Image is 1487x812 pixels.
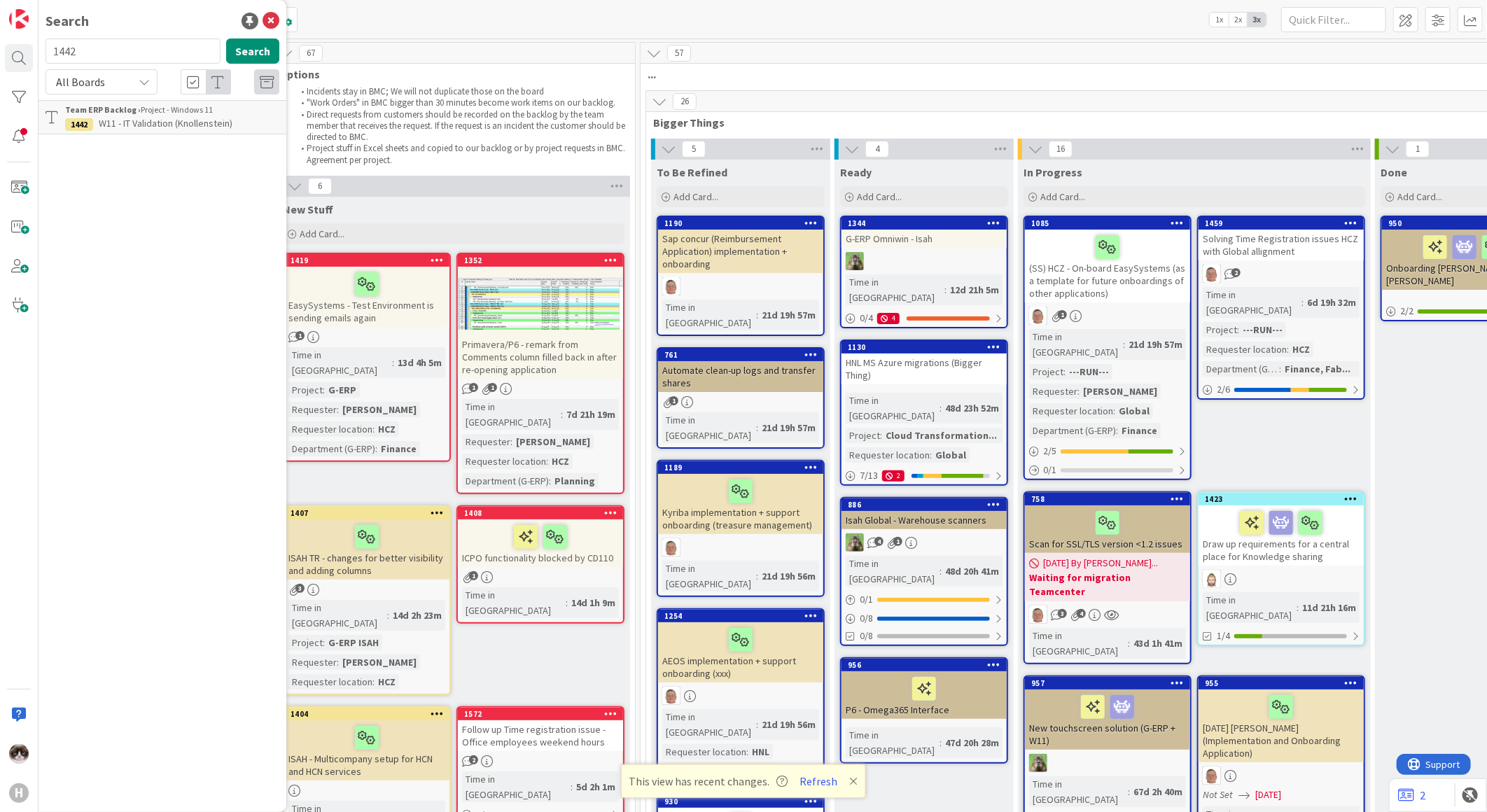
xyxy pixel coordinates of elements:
[1397,190,1442,203] span: Add Card...
[942,735,1003,750] div: 47d 20h 28m
[1199,766,1364,785] div: lD
[1199,505,1364,566] div: Draw up requirements for a central place for Knowledge sharing
[664,218,823,228] div: 1190
[1128,784,1130,799] span: :
[657,608,825,783] a: 1254AEOS implementation + support onboarding (xxx)lDTime in [GEOGRAPHIC_DATA]:21d 19h 56mRequeste...
[860,592,873,607] span: 0 / 1
[1199,689,1364,762] div: [DATE] [PERSON_NAME] (Implementation and Onboarding Application)
[1217,382,1230,397] span: 2 / 6
[1077,384,1080,399] span: :
[1199,677,1364,762] div: 955[DATE] [PERSON_NAME] (Implementation and Onboarding Application)
[1203,592,1297,623] div: Time in [GEOGRAPHIC_DATA]
[546,454,548,469] span: :
[662,687,680,705] img: lD
[1040,190,1085,203] span: Add Card...
[842,659,1007,671] div: 956
[1279,361,1281,377] span: :
[658,230,823,273] div: Sap concur (Reimbursement Application) implementation + onboarding
[664,611,823,621] div: 1254
[1029,364,1063,379] div: Project
[283,505,451,695] a: 1407ISAH TR - changes for better visibility and adding columnsTime in [GEOGRAPHIC_DATA]:14d 2h 23...
[387,608,389,623] span: :
[842,341,1007,384] div: 1130HNL MS Azure migrations (Bigger Thing)
[842,498,1007,529] div: 886Isah Global - Warehouse scanners
[1080,384,1161,399] div: [PERSON_NAME]
[469,383,478,392] span: 1
[940,400,942,416] span: :
[291,709,449,719] div: 1404
[1281,361,1354,377] div: Finance, Fab...
[56,75,105,89] span: All Boards
[325,635,382,650] div: G-ERP ISAH
[1043,556,1158,570] span: [DATE] By [PERSON_NAME]...
[658,622,823,682] div: AEOS implementation + support onboarding (xxx)
[942,563,1003,579] div: 48d 20h 41m
[1025,217,1190,302] div: 1085(SS) HCZ - On-board EasySystems (as a template for future onboardings of other applications)
[1025,493,1190,505] div: 758
[1066,364,1112,379] div: ---RUN---
[860,629,873,643] span: 0/8
[548,454,573,469] div: HCZ
[860,311,873,325] span: 0 / 4
[1116,423,1118,438] span: :
[1199,570,1364,588] div: Rv
[944,282,947,297] span: :
[658,277,823,295] div: lD
[288,654,337,670] div: Requester
[1203,570,1221,588] img: Rv
[657,347,825,449] a: 761Automate clean-up logs and transfer sharesTime in [GEOGRAPHIC_DATA]:21d 19h 57m
[1043,444,1056,458] span: 2 / 5
[284,507,449,580] div: 1407ISAH TR - changes for better visibility and adding columns
[848,500,1007,510] div: 886
[291,508,449,518] div: 1407
[1025,505,1190,553] div: Scan for SSL/TLS version <1.2 issues
[291,255,449,265] div: 1419
[657,460,825,597] a: 1189Kyriba implementation + support onboarding (treasure management)lDTime in [GEOGRAPHIC_DATA]:2...
[846,447,930,463] div: Requester location
[1025,689,1190,750] div: New touchscreen solution (G-ERP + W11)
[1203,766,1221,785] img: lD
[284,708,449,780] div: 1404ISAH - Multicompany setup for HCN and HCN services
[1203,788,1233,801] i: Not Set
[46,38,221,64] input: Search for title...
[1199,381,1364,398] div: 2/6
[469,755,478,764] span: 2
[1058,310,1067,319] span: 1
[295,331,305,340] span: 1
[46,10,89,31] div: Search
[658,610,823,622] div: 1254
[563,407,619,422] div: 7d 21h 19m
[458,335,623,379] div: Primavera/P6 - remark from Comments column filled back in after re-opening application
[848,218,1007,228] div: 1344
[842,591,1007,608] div: 0/1
[662,412,756,443] div: Time in [GEOGRAPHIC_DATA]
[658,349,823,392] div: 761Automate clean-up logs and transfer shares
[658,687,823,705] div: lD
[664,350,823,360] div: 761
[469,571,478,580] span: 1
[295,584,305,593] span: 3
[458,507,623,519] div: 1408
[662,300,756,330] div: Time in [GEOGRAPHIC_DATA]
[1203,287,1301,318] div: Time in [GEOGRAPHIC_DATA]
[840,497,1008,646] a: 886Isah Global - Warehouse scannersTTTime in [GEOGRAPHIC_DATA]:48d 20h 41m0/10/80/8
[1118,423,1161,438] div: Finance
[857,190,902,203] span: Add Card...
[940,563,942,579] span: :
[1029,307,1047,325] img: lD
[29,2,64,19] span: Support
[339,654,420,670] div: [PERSON_NAME]
[1115,403,1153,419] div: Global
[510,434,512,449] span: :
[840,657,1008,764] a: 956P6 - Omega365 InterfaceTime in [GEOGRAPHIC_DATA]:47d 20h 28m
[1299,600,1360,615] div: 11d 21h 16m
[1128,636,1130,651] span: :
[65,104,279,116] div: Project - Windows 11
[842,610,1007,627] div: 0/8
[226,38,279,64] button: Search
[842,217,1007,248] div: 1344G-ERP Omniwin - Isah
[1031,678,1190,688] div: 957
[658,349,823,361] div: 761
[758,307,819,323] div: 21d 19h 57m
[1024,216,1192,480] a: 1085(SS) HCZ - On-board EasySystems (as a template for future onboardings of other applications)l...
